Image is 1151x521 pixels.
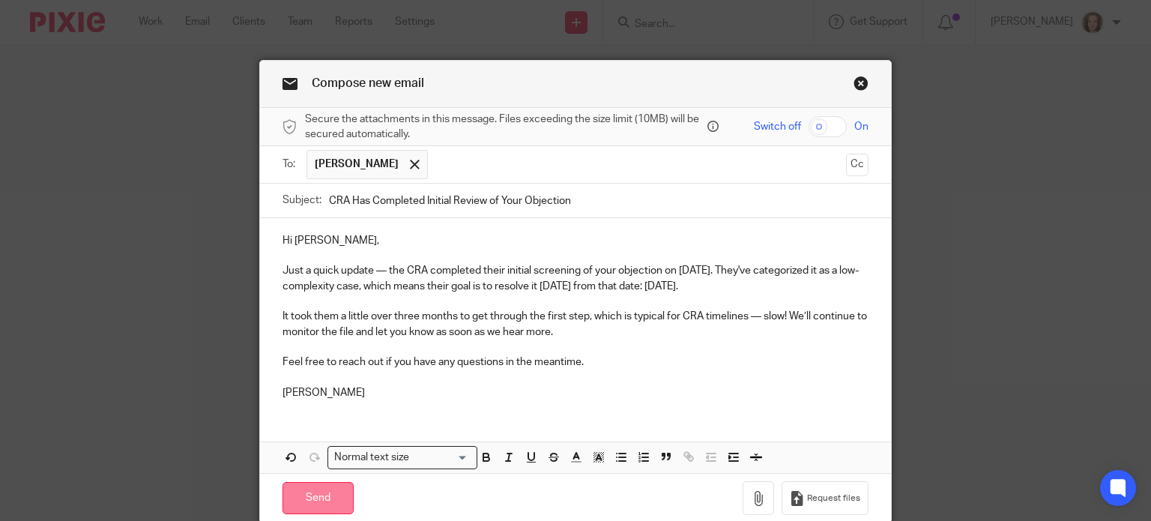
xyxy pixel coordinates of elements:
[331,450,413,466] span: Normal text size
[414,450,468,466] input: Search for option
[283,482,354,514] input: Send
[327,446,477,469] div: Search for option
[807,493,860,505] span: Request files
[315,157,399,172] span: [PERSON_NAME]
[283,355,869,370] p: Feel free to reach out if you have any questions in the meantime.
[846,154,868,176] button: Cc
[283,385,869,400] p: [PERSON_NAME]
[283,309,869,340] p: It took them a little over three months to get through the first step, which is typical for CRA t...
[305,112,704,142] span: Secure the attachments in this message. Files exceeding the size limit (10MB) will be secured aut...
[782,481,868,515] button: Request files
[283,157,299,172] label: To:
[312,77,424,89] span: Compose new email
[854,76,868,96] a: Close this dialog window
[754,119,801,134] span: Switch off
[283,263,869,294] p: Just a quick update — the CRA completed their initial screening of your objection on [DATE]. They...
[283,233,869,248] p: Hi [PERSON_NAME],
[854,119,868,134] span: On
[283,193,321,208] label: Subject:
